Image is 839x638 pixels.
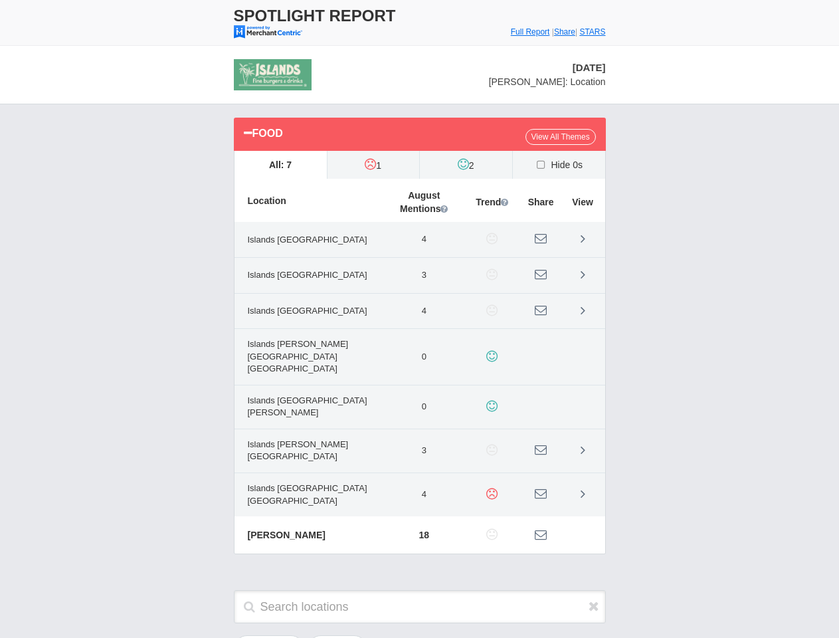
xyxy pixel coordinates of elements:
img: stars-islands-logo-50.png [234,59,312,90]
label: All: 7 [234,151,327,179]
span: Islands [PERSON_NAME][GEOGRAPHIC_DATA] [241,433,379,469]
a: Share [554,27,575,37]
a: STARS [579,27,605,37]
td: 4 [385,293,463,329]
span: Islands [GEOGRAPHIC_DATA] [GEOGRAPHIC_DATA] [241,477,379,512]
td: 0 [385,329,463,385]
span: | [575,27,577,37]
span: Islands [PERSON_NAME][GEOGRAPHIC_DATA] [GEOGRAPHIC_DATA] [241,333,379,381]
div: Food [244,124,525,142]
span: [DATE] [573,62,606,73]
td: 0 [385,385,463,429]
td: 3 [385,257,463,293]
span: Islands [GEOGRAPHIC_DATA] [241,300,374,323]
label: Hide 0s [513,151,605,179]
label: 1 [327,151,420,179]
th: View [561,179,605,222]
span: Trend [476,195,508,209]
td: 18 [385,517,463,554]
img: mc-powered-by-logo-103.png [234,25,302,39]
span: Islands [GEOGRAPHIC_DATA] [241,229,374,252]
td: 4 [385,473,463,518]
span: Islands [GEOGRAPHIC_DATA] [241,264,374,287]
a: Full Report [511,27,550,37]
span: | [552,27,554,37]
span: August Mentions [400,189,448,215]
th: Share [521,179,561,222]
span: [PERSON_NAME]: Location [489,76,606,87]
label: 2 [420,151,512,179]
a: View All Themes [525,129,596,145]
td: 4 [385,222,463,257]
span: Islands [GEOGRAPHIC_DATA][PERSON_NAME] [241,389,379,425]
td: [PERSON_NAME] [234,517,385,554]
td: 3 [385,429,463,473]
th: Location [234,179,385,222]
